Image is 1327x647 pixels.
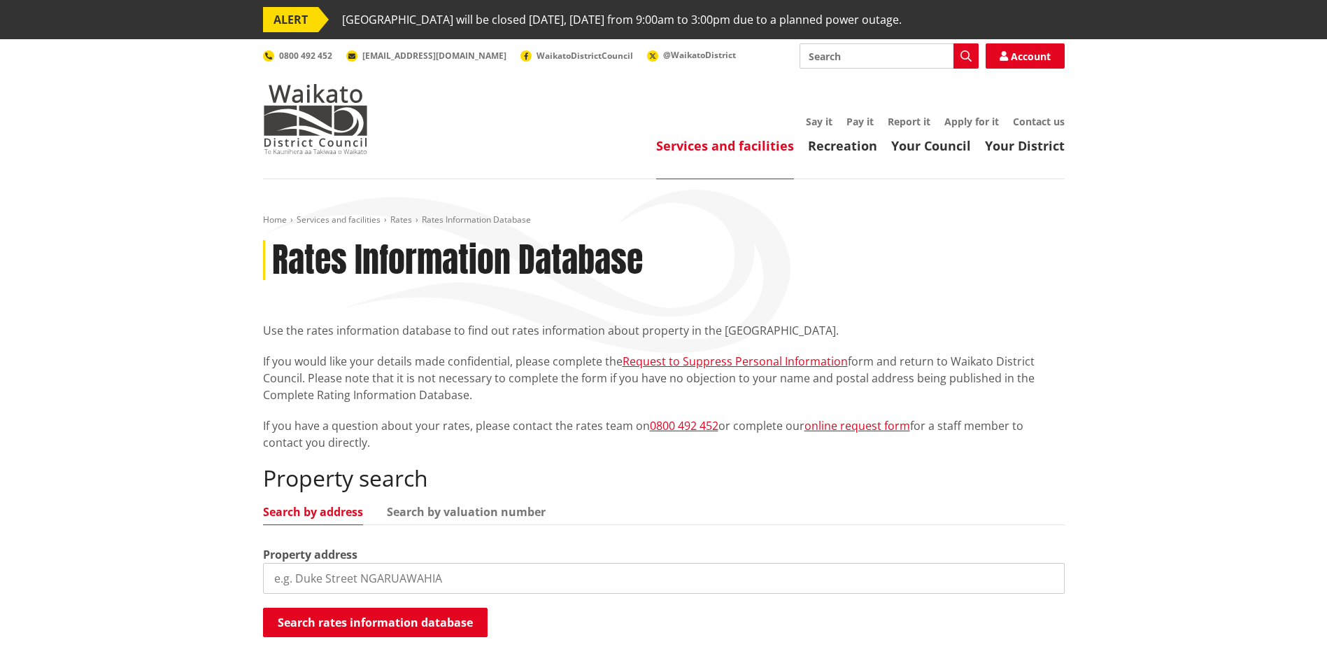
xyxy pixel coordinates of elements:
a: 0800 492 452 [263,50,332,62]
span: [GEOGRAPHIC_DATA] will be closed [DATE], [DATE] from 9:00am to 3:00pm due to a planned power outage. [342,7,902,32]
p: If you would like your details made confidential, please complete the form and return to Waikato ... [263,353,1065,403]
a: WaikatoDistrictCouncil [520,50,633,62]
a: Contact us [1013,115,1065,128]
a: Report it [888,115,930,128]
a: [EMAIL_ADDRESS][DOMAIN_NAME] [346,50,506,62]
p: Use the rates information database to find out rates information about property in the [GEOGRAPHI... [263,322,1065,339]
a: Search by valuation number [387,506,546,517]
a: @WaikatoDistrict [647,49,736,61]
span: ALERT [263,7,318,32]
span: Rates Information Database [422,214,531,225]
h2: Property search [263,465,1065,492]
a: Recreation [808,137,877,154]
a: Apply for it [944,115,999,128]
a: Search by address [263,506,363,517]
a: Services and facilities [656,137,794,154]
a: Rates [390,214,412,225]
span: 0800 492 452 [279,50,332,62]
a: online request form [804,418,910,433]
span: WaikatoDistrictCouncil [537,50,633,62]
h1: Rates Information Database [272,240,643,281]
input: e.g. Duke Street NGARUAWAHIA [263,563,1065,594]
span: @WaikatoDistrict [663,49,736,61]
a: Your District [985,137,1065,154]
a: Say it [806,115,832,128]
p: If you have a question about your rates, please contact the rates team on or complete our for a s... [263,417,1065,451]
a: Pay it [846,115,874,128]
a: Home [263,214,287,225]
button: Search rates information database [263,608,488,637]
a: Your Council [891,137,971,154]
img: Waikato District Council - Te Kaunihera aa Takiwaa o Waikato [263,84,368,154]
a: Services and facilities [297,214,381,225]
a: Account [986,43,1065,69]
label: Property address [263,546,357,563]
span: [EMAIL_ADDRESS][DOMAIN_NAME] [362,50,506,62]
nav: breadcrumb [263,214,1065,226]
input: Search input [800,43,979,69]
a: Request to Suppress Personal Information [623,354,848,369]
a: 0800 492 452 [650,418,718,433]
